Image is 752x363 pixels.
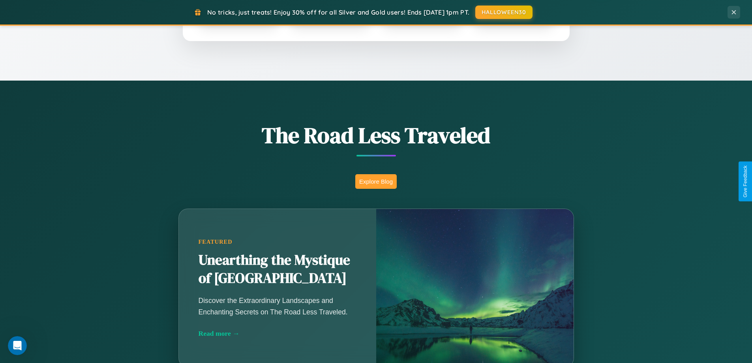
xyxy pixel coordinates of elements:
button: HALLOWEEN30 [475,6,533,19]
iframe: Intercom live chat [8,336,27,355]
h2: Unearthing the Mystique of [GEOGRAPHIC_DATA] [199,251,356,288]
h1: The Road Less Traveled [139,120,613,150]
div: Give Feedback [743,166,748,197]
button: Explore Blog [355,174,397,189]
div: Read more → [199,329,356,338]
p: Discover the Extraordinary Landscapes and Enchanting Secrets on The Road Less Traveled. [199,295,356,317]
span: No tricks, just treats! Enjoy 30% off for all Silver and Gold users! Ends [DATE] 1pm PT. [207,8,469,16]
div: Featured [199,239,356,245]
